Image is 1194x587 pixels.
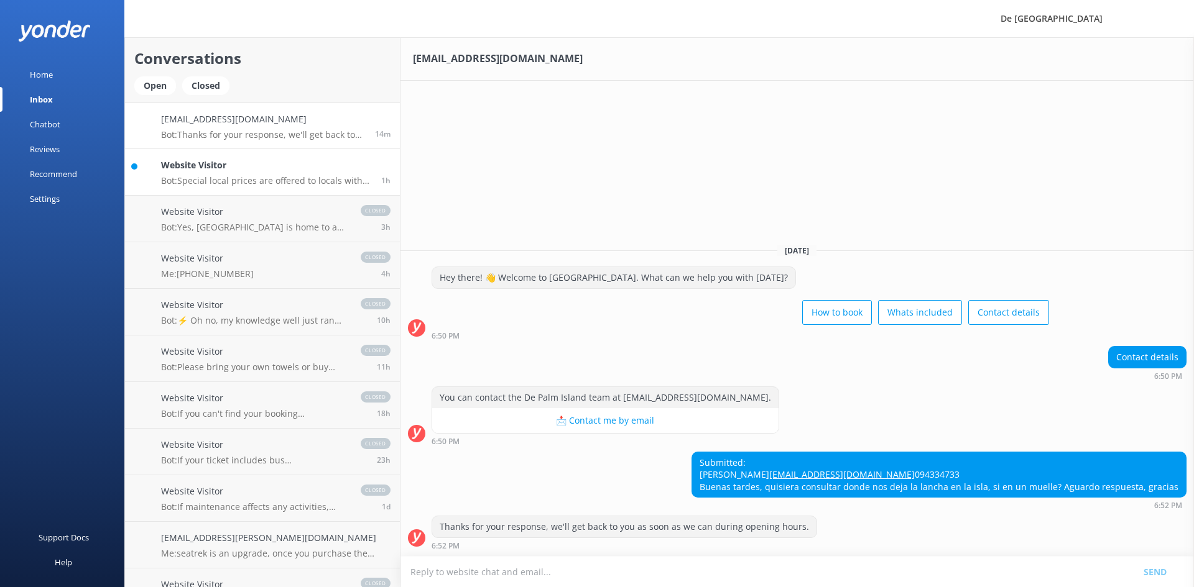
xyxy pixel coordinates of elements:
[125,522,400,568] a: [EMAIL_ADDRESS][PERSON_NAME][DOMAIN_NAME]Me:seatrek is an upgrade, once you purchase the seatrek ...
[125,475,400,522] a: Website VisitorBot:If maintenance affects any activities, we’ll inform you about what’s available...
[125,335,400,382] a: Website VisitorBot:Please bring your own towels or buy them at the gift shop on the island. If yo...
[361,205,391,216] span: closed
[432,542,460,550] strong: 6:52 PM
[161,362,348,373] p: Bot: Please bring your own towels or buy them at the gift shop on the island. If you've booked a ...
[377,408,391,419] span: 12:22am 12-Aug-2025 (UTC -04:00) America/Caracas
[361,252,391,263] span: closed
[161,501,348,512] p: Bot: If maintenance affects any activities, we’ll inform you about what’s available during your v...
[161,112,366,126] h4: [EMAIL_ADDRESS][DOMAIN_NAME]
[161,158,372,172] h4: Website Visitor
[361,391,391,403] span: closed
[19,20,90,41] img: yonder-white-logo.png
[413,51,583,67] h3: [EMAIL_ADDRESS][DOMAIN_NAME]
[30,62,53,87] div: Home
[134,78,182,92] a: Open
[134,76,176,95] div: Open
[55,550,72,575] div: Help
[125,149,400,196] a: Website VisitorBot:Special local prices are offered to locals with valid local IDs. Please contac...
[161,175,372,186] p: Bot: Special local prices are offered to locals with valid local IDs. Please contact us at [EMAIL...
[1154,502,1182,509] strong: 6:52 PM
[1109,347,1186,368] div: Contact details
[161,438,348,452] h4: Website Visitor
[182,76,229,95] div: Closed
[161,205,348,219] h4: Website Visitor
[161,548,376,559] p: Me: seatrek is an upgrade, once you purchase the seatrek and you get on the Island you do the che...
[125,289,400,335] a: Website VisitorBot:⚡ Oh no, my knowledge well just ran dry! Could you reshuffle your question? If...
[161,315,348,326] p: Bot: ⚡ Oh no, my knowledge well just ran dry! Could you reshuffle your question? If I still draw ...
[161,268,254,280] p: Me: [PHONE_NUMBER]
[361,345,391,356] span: closed
[377,455,391,465] span: 07:21pm 11-Aug-2025 (UTC -04:00) America/Caracas
[381,175,391,186] span: 05:39pm 12-Aug-2025 (UTC -04:00) America/Caracas
[381,222,391,232] span: 03:30pm 12-Aug-2025 (UTC -04:00) America/Caracas
[30,112,60,137] div: Chatbot
[161,345,348,358] h4: Website Visitor
[432,541,817,550] div: 06:52pm 12-Aug-2025 (UTC -04:00) America/Caracas
[432,387,779,408] div: You can contact the De Palm Island team at [EMAIL_ADDRESS][DOMAIN_NAME].
[125,382,400,429] a: Website VisitorBot:If you can't find your booking confirmation, check your junk or promotions fol...
[361,438,391,449] span: closed
[361,298,391,309] span: closed
[432,408,779,433] button: 📩 Contact me by email
[382,501,391,512] span: 03:41pm 11-Aug-2025 (UTC -04:00) America/Caracas
[432,516,817,537] div: Thanks for your response, we'll get back to you as soon as we can during opening hours.
[769,468,915,480] a: [EMAIL_ADDRESS][DOMAIN_NAME]
[1154,373,1182,380] strong: 6:50 PM
[161,455,348,466] p: Bot: If your ticket includes bus transportation, the scheduled pick-up time is 4:45 PM. If you wi...
[432,331,1049,340] div: 06:50pm 12-Aug-2025 (UTC -04:00) America/Caracas
[125,429,400,475] a: Website VisitorBot:If your ticket includes bus transportation, the scheduled pick-up time is 4:45...
[125,196,400,242] a: Website VisitorBot:Yes, [GEOGRAPHIC_DATA] is home to a flock of Chilean and Cuban flamingos. With...
[161,531,376,545] h4: [EMAIL_ADDRESS][PERSON_NAME][DOMAIN_NAME]
[381,268,391,279] span: 02:23pm 12-Aug-2025 (UTC -04:00) America/Caracas
[161,408,348,419] p: Bot: If you can't find your booking confirmation, check your junk or promotions folder in your em...
[968,300,1049,325] button: Contact details
[30,186,60,211] div: Settings
[30,137,60,162] div: Reviews
[375,129,391,139] span: 06:52pm 12-Aug-2025 (UTC -04:00) America/Caracas
[161,222,348,233] p: Bot: Yes, [GEOGRAPHIC_DATA] is home to a flock of Chilean and Cuban flamingos. With a regular tic...
[377,315,391,325] span: 08:32am 12-Aug-2025 (UTC -04:00) America/Caracas
[692,501,1187,509] div: 06:52pm 12-Aug-2025 (UTC -04:00) America/Caracas
[361,485,391,496] span: closed
[161,485,348,498] h4: Website Visitor
[125,242,400,289] a: Website VisitorMe:[PHONE_NUMBER]closed4h
[30,87,53,112] div: Inbox
[39,525,89,550] div: Support Docs
[134,47,391,70] h2: Conversations
[377,362,391,372] span: 07:47am 12-Aug-2025 (UTC -04:00) America/Caracas
[432,437,779,445] div: 06:50pm 12-Aug-2025 (UTC -04:00) America/Caracas
[161,298,348,312] h4: Website Visitor
[161,391,348,405] h4: Website Visitor
[878,300,962,325] button: Whats included
[692,452,1186,498] div: Submitted: [PERSON_NAME] 094334733 Buenas tardes, quisiera consultar donde nos deja la lancha en ...
[1108,371,1187,380] div: 06:50pm 12-Aug-2025 (UTC -04:00) America/Caracas
[802,300,872,325] button: How to book
[182,78,236,92] a: Closed
[161,252,254,265] h4: Website Visitor
[161,129,366,140] p: Bot: Thanks for your response, we'll get back to you as soon as we can during opening hours.
[125,102,400,149] a: [EMAIL_ADDRESS][DOMAIN_NAME]Bot:Thanks for your response, we'll get back to you as soon as we can...
[1001,12,1103,24] span: De [GEOGRAPHIC_DATA]
[777,245,817,256] span: [DATE]
[432,332,460,340] strong: 6:50 PM
[30,162,77,186] div: Recommend
[432,438,460,445] strong: 6:50 PM
[432,267,795,288] div: Hey there! 👋 Welcome to [GEOGRAPHIC_DATA]. What can we help you with [DATE]?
